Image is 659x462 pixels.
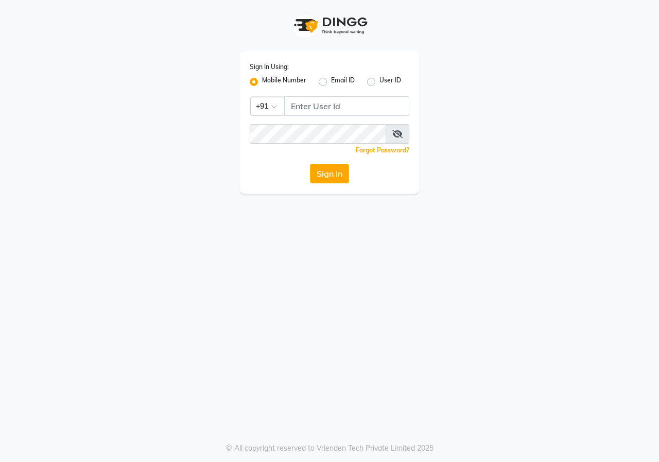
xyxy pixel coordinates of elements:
[262,76,306,88] label: Mobile Number
[310,164,349,183] button: Sign In
[288,10,371,41] img: logo1.svg
[331,76,355,88] label: Email ID
[379,76,401,88] label: User ID
[356,146,409,154] a: Forgot Password?
[250,62,289,72] label: Sign In Using:
[284,96,409,116] input: Username
[250,124,386,144] input: Username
